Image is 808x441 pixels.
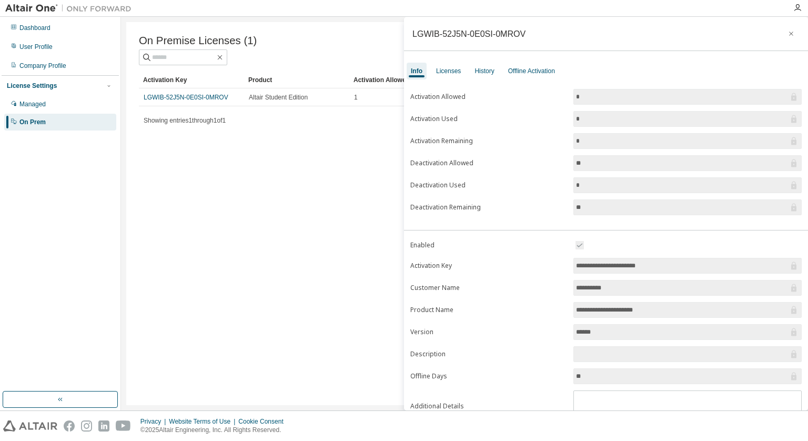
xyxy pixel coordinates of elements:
span: Altair Student Edition [249,93,308,102]
label: Description [410,350,567,358]
label: Deactivation Used [410,181,567,189]
label: Enabled [410,241,567,249]
a: LGWIB-52J5N-0E0SI-0MROV [144,94,228,101]
div: Activation Allowed [353,72,450,88]
div: Product [248,72,345,88]
label: Customer Name [410,284,567,292]
span: On Premise Licenses (1) [139,35,257,47]
label: Version [410,328,567,336]
label: Additional Details [410,402,567,410]
div: Company Profile [19,62,66,70]
img: Altair One [5,3,137,14]
label: Deactivation Remaining [410,203,567,212]
div: Cookie Consent [238,417,289,426]
label: Product Name [410,306,567,314]
img: youtube.svg [116,420,131,432]
div: Info [411,67,422,75]
label: Activation Key [410,262,567,270]
div: LGWIB-52J5N-0E0SI-0MROV [412,29,526,38]
img: linkedin.svg [98,420,109,432]
img: altair_logo.svg [3,420,57,432]
span: 1 [354,93,358,102]
label: Activation Allowed [410,93,567,101]
div: License Settings [7,82,57,90]
img: facebook.svg [64,420,75,432]
div: History [474,67,494,75]
div: Managed [19,100,46,108]
div: Activation Key [143,72,240,88]
span: Showing entries 1 through 1 of 1 [144,117,226,124]
p: © 2025 Altair Engineering, Inc. All Rights Reserved. [140,426,290,435]
div: On Prem [19,118,46,126]
label: Deactivation Allowed [410,159,567,167]
div: User Profile [19,43,53,51]
div: Website Terms of Use [169,417,238,426]
label: Offline Days [410,372,567,380]
img: instagram.svg [81,420,92,432]
div: Dashboard [19,24,50,32]
label: Activation Used [410,115,567,123]
label: Activation Remaining [410,137,567,145]
div: Licenses [436,67,461,75]
div: Offline Activation [508,67,555,75]
div: Privacy [140,417,169,426]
